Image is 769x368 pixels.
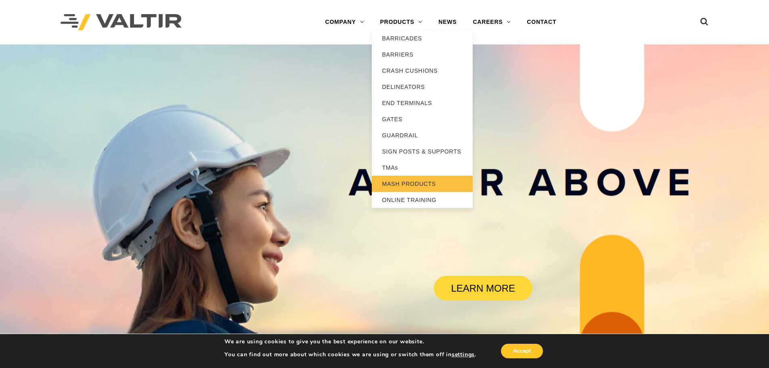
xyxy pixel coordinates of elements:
button: Accept [501,344,543,358]
a: MASH PRODUCTS [372,176,473,192]
a: CONTACT [519,14,564,30]
a: GUARDRAIL [372,127,473,143]
a: TMAs [372,160,473,176]
a: BARRIERS [372,46,473,63]
a: COMPANY [317,14,372,30]
p: We are using cookies to give you the best experience on our website. [224,338,476,345]
a: CRASH CUSHIONS [372,63,473,79]
a: DELINEATORS [372,79,473,95]
img: Valtir [61,14,182,31]
a: SIGN POSTS & SUPPORTS [372,143,473,160]
a: LEARN MORE [434,276,532,301]
a: PRODUCTS [372,14,430,30]
button: settings [452,351,475,358]
a: END TERMINALS [372,95,473,111]
a: NEWS [430,14,465,30]
a: GATES [372,111,473,127]
a: BARRICADES [372,30,473,46]
p: You can find out more about which cookies we are using or switch them off in . [224,351,476,358]
a: CAREERS [465,14,519,30]
a: ONLINE TRAINING [372,192,473,208]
